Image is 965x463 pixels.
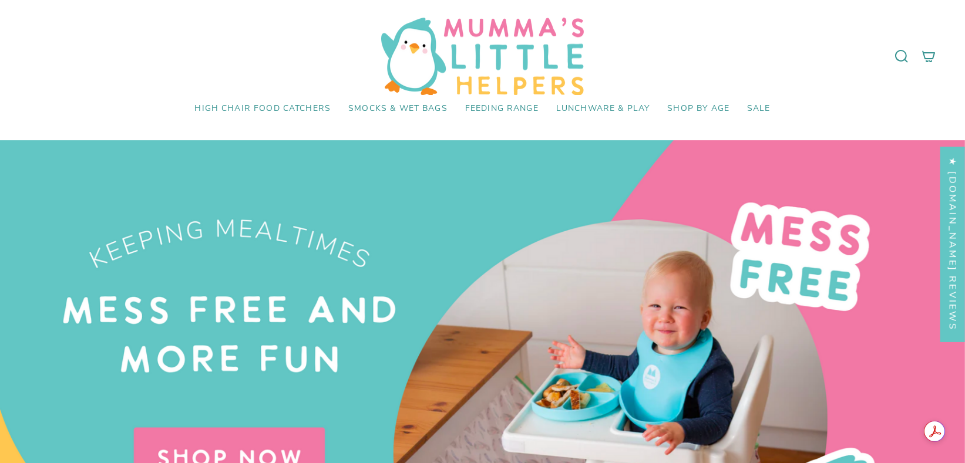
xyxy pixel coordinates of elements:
span: Lunchware & Play [556,104,650,114]
a: Shop by Age [658,95,738,123]
img: Mumma’s Little Helpers [381,18,584,95]
a: SALE [738,95,779,123]
a: Feeding Range [456,95,547,123]
span: High Chair Food Catchers [194,104,331,114]
span: Shop by Age [667,104,729,114]
span: SALE [747,104,771,114]
a: Lunchware & Play [547,95,658,123]
div: Click to open Judge.me floating reviews tab [940,146,965,342]
span: Feeding Range [465,104,539,114]
a: High Chair Food Catchers [186,95,339,123]
a: Smocks & Wet Bags [339,95,456,123]
span: Smocks & Wet Bags [348,104,448,114]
